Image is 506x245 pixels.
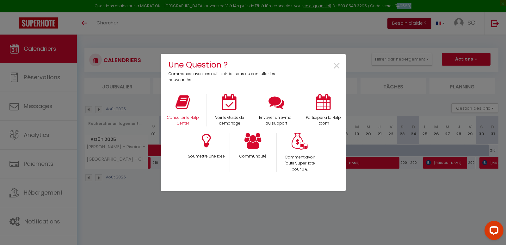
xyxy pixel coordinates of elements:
p: Voir le Guide de démarrage [211,115,249,127]
p: Comment avoir l'outil SuperHote pour 0 € [281,154,319,172]
p: Commencer avec ces outils ci-dessous ou consulter les nouveautés. [169,71,280,83]
h4: Une Question ? [169,59,280,71]
p: Communauté [234,153,272,159]
p: Soumettre une idee [187,153,225,159]
p: Participer à la Help Room [304,115,342,127]
span: × [332,56,341,76]
iframe: LiveChat chat widget [479,218,506,245]
p: Envoyer un e-mail au support [257,115,296,127]
img: Money bag [292,133,308,150]
button: Close [332,59,341,73]
p: Consulter le Help Center [164,115,202,127]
